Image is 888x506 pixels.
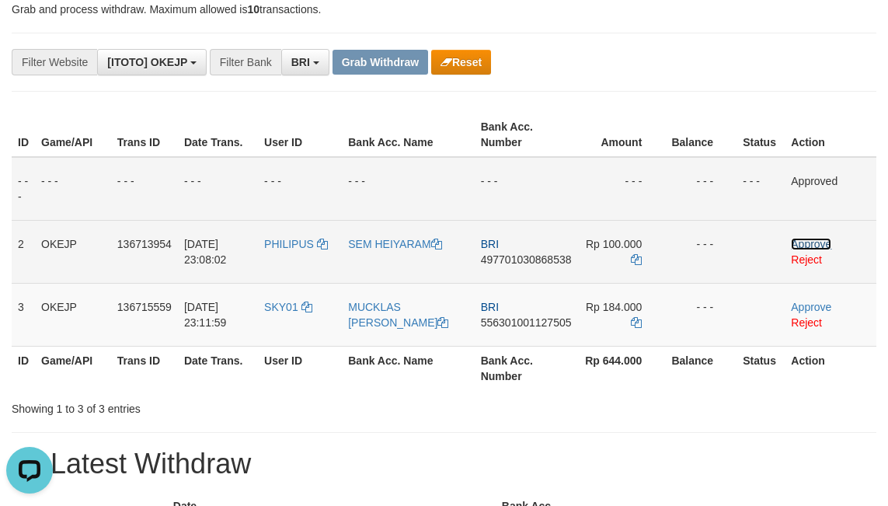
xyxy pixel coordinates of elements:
[348,238,441,250] a: SEM HEIYARAM
[481,316,572,329] span: Copy 556301001127505 to clipboard
[342,346,474,390] th: Bank Acc. Name
[264,238,314,250] span: PHILIPUS
[184,301,227,329] span: [DATE] 23:11:59
[665,157,737,221] td: - - -
[264,238,328,250] a: PHILIPUS
[117,301,172,313] span: 136715559
[631,253,642,266] a: Copy 100000 to clipboard
[431,50,491,75] button: Reset
[247,3,259,16] strong: 10
[333,50,428,75] button: Grab Withdraw
[578,157,666,221] td: - - -
[348,301,448,329] a: MUCKLAS [PERSON_NAME]
[12,2,876,17] p: Grab and process withdraw. Maximum allowed is transactions.
[665,283,737,346] td: - - -
[35,113,111,157] th: Game/API
[111,113,178,157] th: Trans ID
[785,157,876,221] td: Approved
[117,238,172,250] span: 136713954
[475,157,578,221] td: - - -
[111,157,178,221] td: - - -
[586,301,642,313] span: Rp 184.000
[342,113,474,157] th: Bank Acc. Name
[35,220,111,283] td: OKEJP
[791,316,822,329] a: Reject
[665,220,737,283] td: - - -
[264,301,298,313] span: SKY01
[178,346,258,390] th: Date Trans.
[210,49,281,75] div: Filter Bank
[291,56,310,68] span: BRI
[178,113,258,157] th: Date Trans.
[737,113,785,157] th: Status
[12,346,35,390] th: ID
[12,157,35,221] td: - - -
[281,49,329,75] button: BRI
[6,6,53,53] button: Open LiveChat chat widget
[475,113,578,157] th: Bank Acc. Number
[12,113,35,157] th: ID
[178,157,258,221] td: - - -
[791,253,822,266] a: Reject
[97,49,207,75] button: [ITOTO] OKEJP
[737,346,785,390] th: Status
[737,157,785,221] td: - - -
[631,316,642,329] a: Copy 184000 to clipboard
[12,49,97,75] div: Filter Website
[35,157,111,221] td: - - -
[665,113,737,157] th: Balance
[481,301,499,313] span: BRI
[12,220,35,283] td: 2
[481,253,572,266] span: Copy 497701030868538 to clipboard
[111,346,178,390] th: Trans ID
[258,157,342,221] td: - - -
[264,301,312,313] a: SKY01
[665,346,737,390] th: Balance
[785,113,876,157] th: Action
[785,346,876,390] th: Action
[475,346,578,390] th: Bank Acc. Number
[791,301,831,313] a: Approve
[184,238,227,266] span: [DATE] 23:08:02
[12,283,35,346] td: 3
[578,346,666,390] th: Rp 644.000
[791,238,831,250] a: Approve
[258,113,342,157] th: User ID
[586,238,642,250] span: Rp 100.000
[107,56,187,68] span: [ITOTO] OKEJP
[12,448,876,480] h1: 15 Latest Withdraw
[578,113,666,157] th: Amount
[35,346,111,390] th: Game/API
[12,395,358,417] div: Showing 1 to 3 of 3 entries
[35,283,111,346] td: OKEJP
[481,238,499,250] span: BRI
[342,157,474,221] td: - - -
[258,346,342,390] th: User ID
